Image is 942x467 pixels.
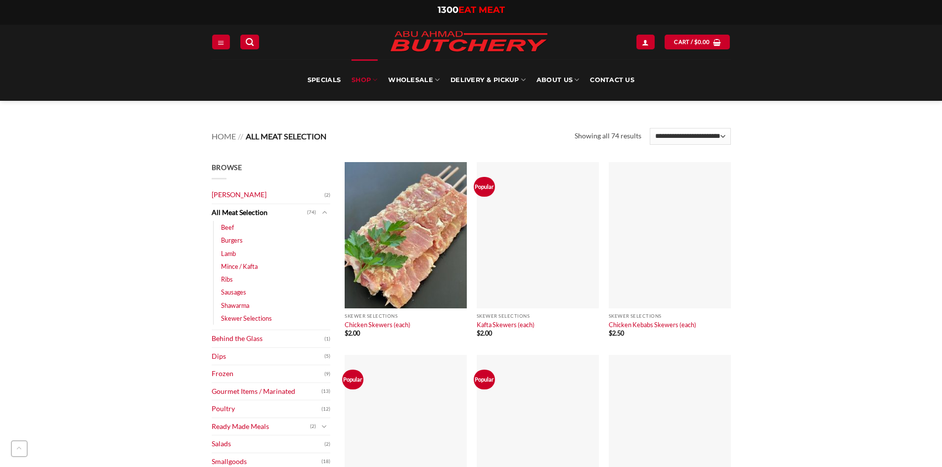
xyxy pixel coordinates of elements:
[575,130,641,142] p: Showing all 74 results
[324,349,330,364] span: (5)
[590,59,634,101] a: Contact Us
[212,204,307,221] a: All Meat Selection
[609,329,624,337] bdi: 2.50
[609,313,731,319] p: Skewer Selections
[238,131,243,141] span: //
[345,162,467,308] img: Chicken Skewers
[221,234,243,247] a: Burgers
[694,38,698,46] span: $
[477,162,599,308] img: Kafta Skewers
[221,273,233,286] a: Ribs
[609,162,731,308] img: Chicken Kebabs Skewers
[477,313,599,319] p: Skewer Selections
[212,163,242,171] span: Browse
[318,421,330,432] button: Toggle
[318,207,330,218] button: Toggle
[221,247,236,260] a: Lamb
[321,402,330,417] span: (12)
[450,59,526,101] a: Delivery & Pickup
[308,59,341,101] a: Specials
[477,321,535,329] a: Kafta Skewers (each)
[212,435,324,453] a: Salads
[650,128,730,145] select: Shop order
[221,312,272,325] a: Skewer Selections
[352,59,377,101] a: SHOP
[212,131,236,141] a: Home
[537,59,579,101] a: About Us
[324,437,330,452] span: (2)
[345,329,360,337] bdi: 2.00
[477,329,492,337] bdi: 2.00
[212,365,324,382] a: Frozen
[221,221,234,234] a: Beef
[382,25,555,59] img: Abu Ahmad Butchery
[221,299,249,312] a: Shawarma
[458,4,505,15] span: EAT MEAT
[212,348,324,365] a: Dips
[307,205,316,220] span: (74)
[221,286,246,298] a: Sausages
[324,367,330,382] span: (9)
[240,35,259,49] a: Search
[674,38,710,46] span: Cart /
[345,329,348,337] span: $
[345,321,410,329] a: Chicken Skewers (each)
[609,321,696,329] a: Chicken Kebabs Skewers (each)
[324,188,330,203] span: (2)
[665,35,730,49] a: View cart
[212,400,321,418] a: Poultry
[324,332,330,346] span: (1)
[388,59,440,101] a: Wholesale
[246,131,326,141] span: All Meat Selection
[477,329,480,337] span: $
[212,35,230,49] a: Menu
[212,330,324,347] a: Behind the Glass
[310,419,316,434] span: (2)
[321,384,330,399] span: (13)
[900,427,932,457] iframe: chat widget
[221,260,258,273] a: Mince / Kafta
[345,313,467,319] p: Skewer Selections
[438,4,505,15] a: 1300EAT MEAT
[438,4,458,15] span: 1300
[11,440,28,457] button: Go to top
[212,186,324,204] a: [PERSON_NAME]
[609,329,612,337] span: $
[694,39,710,45] bdi: 0.00
[212,418,310,435] a: Ready Made Meals
[212,383,321,400] a: Gourmet Items / Marinated
[636,35,654,49] a: Login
